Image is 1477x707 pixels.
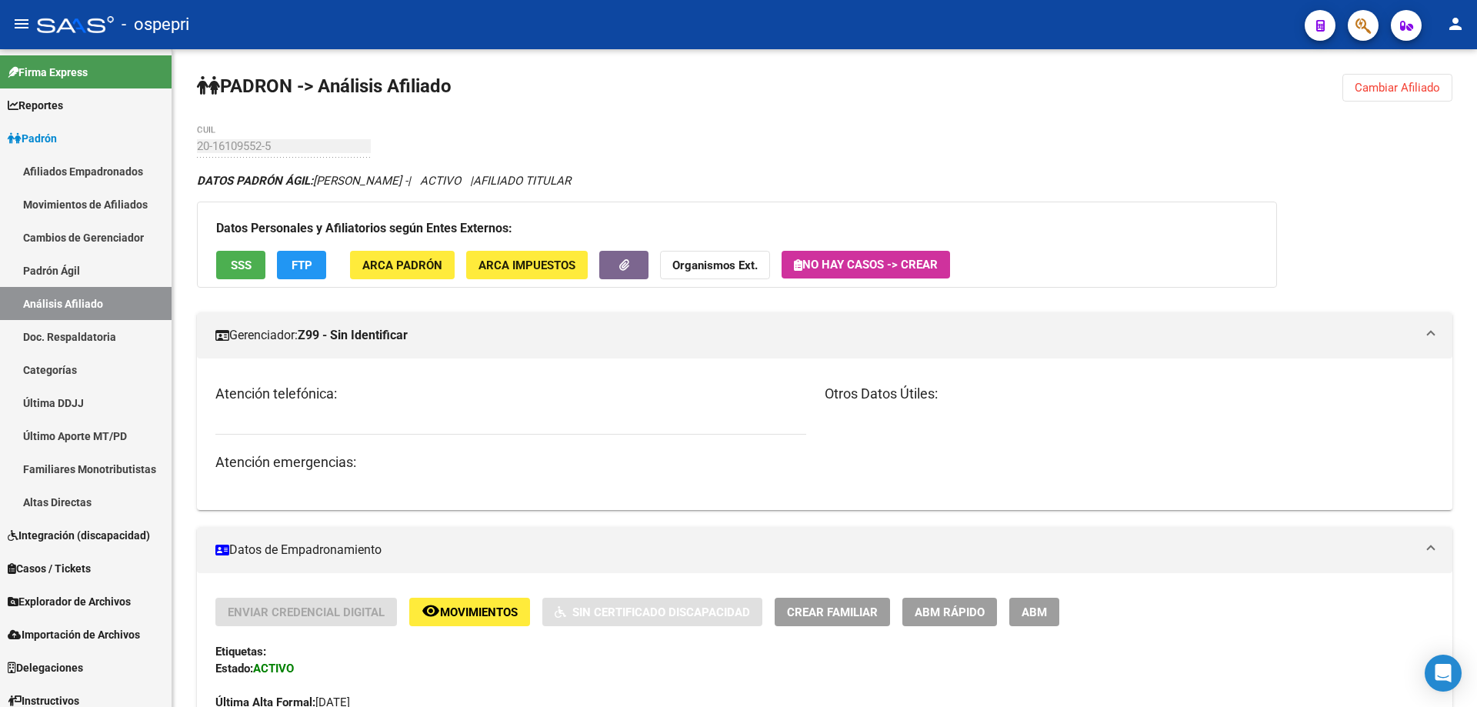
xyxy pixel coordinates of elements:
[215,662,253,675] strong: Estado:
[902,598,997,626] button: ABM Rápido
[12,15,31,33] mat-icon: menu
[197,174,408,188] span: [PERSON_NAME] -
[197,174,313,188] strong: DATOS PADRÓN ÁGIL:
[215,327,1415,344] mat-panel-title: Gerenciador:
[197,312,1452,359] mat-expansion-panel-header: Gerenciador:Z99 - Sin Identificar
[915,605,985,619] span: ABM Rápido
[572,605,750,619] span: Sin Certificado Discapacidad
[775,598,890,626] button: Crear Familiar
[8,593,131,610] span: Explorador de Archivos
[197,359,1452,510] div: Gerenciador:Z99 - Sin Identificar
[1425,655,1462,692] div: Open Intercom Messenger
[1009,598,1059,626] button: ABM
[8,97,63,114] span: Reportes
[277,251,326,279] button: FTP
[8,527,150,544] span: Integración (discapacidad)
[215,645,266,659] strong: Etiquetas:
[197,527,1452,573] mat-expansion-panel-header: Datos de Empadronamiento
[542,598,762,626] button: Sin Certificado Discapacidad
[122,8,189,42] span: - ospepri
[409,598,530,626] button: Movimientos
[8,130,57,147] span: Padrón
[197,174,571,188] i: | ACTIVO |
[440,605,518,619] span: Movimientos
[1355,81,1440,95] span: Cambiar Afiliado
[473,174,571,188] span: AFILIADO TITULAR
[215,598,397,626] button: Enviar Credencial Digital
[1446,15,1465,33] mat-icon: person
[215,542,1415,559] mat-panel-title: Datos de Empadronamiento
[8,560,91,577] span: Casos / Tickets
[782,251,950,278] button: No hay casos -> Crear
[292,258,312,272] span: FTP
[672,258,758,272] strong: Organismos Ext.
[197,75,452,97] strong: PADRON -> Análisis Afiliado
[216,251,265,279] button: SSS
[228,605,385,619] span: Enviar Credencial Digital
[362,258,442,272] span: ARCA Padrón
[478,258,575,272] span: ARCA Impuestos
[422,602,440,620] mat-icon: remove_red_eye
[825,383,1434,405] h3: Otros Datos Útiles:
[298,327,408,344] strong: Z99 - Sin Identificar
[8,659,83,676] span: Delegaciones
[794,258,938,272] span: No hay casos -> Crear
[216,218,1258,239] h3: Datos Personales y Afiliatorios según Entes Externos:
[787,605,878,619] span: Crear Familiar
[466,251,588,279] button: ARCA Impuestos
[660,251,770,279] button: Organismos Ext.
[231,258,252,272] span: SSS
[8,626,140,643] span: Importación de Archivos
[215,383,806,405] h3: Atención telefónica:
[350,251,455,279] button: ARCA Padrón
[8,64,88,81] span: Firma Express
[1022,605,1047,619] span: ABM
[1342,74,1452,102] button: Cambiar Afiliado
[215,452,806,473] h3: Atención emergencias:
[253,662,294,675] strong: ACTIVO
